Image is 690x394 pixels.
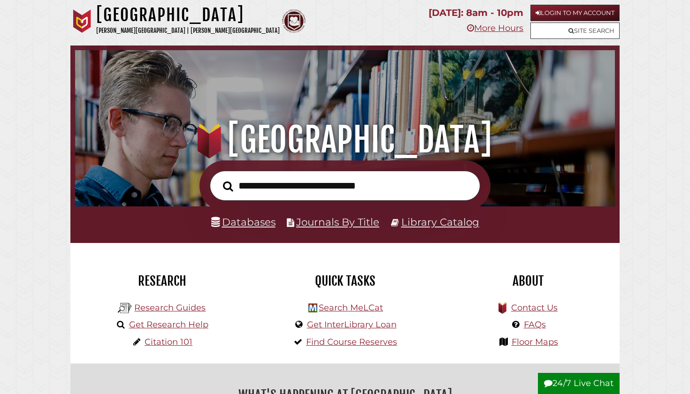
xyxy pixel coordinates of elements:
[85,119,605,160] h1: [GEOGRAPHIC_DATA]
[530,23,620,39] a: Site Search
[218,178,238,194] button: Search
[118,301,132,315] img: Hekman Library Logo
[70,9,94,33] img: Calvin University
[401,216,479,228] a: Library Catalog
[296,216,379,228] a: Journals By Title
[444,273,613,289] h2: About
[145,337,192,347] a: Citation 101
[429,5,523,21] p: [DATE]: 8am - 10pm
[511,303,558,313] a: Contact Us
[306,337,397,347] a: Find Course Reserves
[261,273,429,289] h2: Quick Tasks
[512,337,558,347] a: Floor Maps
[530,5,620,21] a: Login to My Account
[96,5,280,25] h1: [GEOGRAPHIC_DATA]
[308,303,317,312] img: Hekman Library Logo
[524,319,546,330] a: FAQs
[211,216,276,228] a: Databases
[467,23,523,33] a: More Hours
[134,303,206,313] a: Research Guides
[129,319,208,330] a: Get Research Help
[307,319,397,330] a: Get InterLibrary Loan
[223,181,233,192] i: Search
[77,273,246,289] h2: Research
[282,9,306,33] img: Calvin Theological Seminary
[319,303,383,313] a: Search MeLCat
[96,25,280,36] p: [PERSON_NAME][GEOGRAPHIC_DATA] | [PERSON_NAME][GEOGRAPHIC_DATA]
